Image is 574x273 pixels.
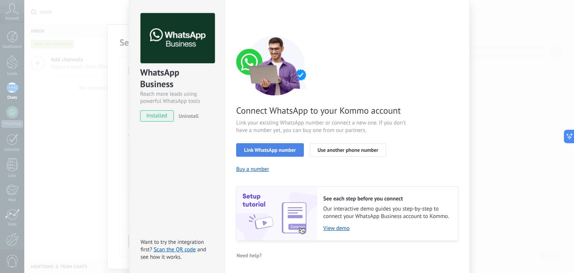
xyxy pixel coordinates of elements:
div: Reach more leads using powerful WhatsApp tools [140,91,214,105]
span: Link your existing WhatsApp number or connect a new one. If you don’t have a number yet, you can ... [236,119,414,134]
a: Scan the QR code [154,246,196,253]
span: Use another phone number [318,147,378,153]
img: connect number [236,36,315,95]
button: Buy a number [236,166,269,173]
button: Link WhatsApp number [236,143,304,157]
a: View demo [323,225,450,232]
div: WhatsApp Business [140,67,214,91]
span: and see how it works. [141,246,206,261]
span: Link WhatsApp number [244,147,296,153]
span: installed [141,110,173,122]
span: Want to try the integration first? [141,239,204,253]
img: logo_main.png [141,13,215,64]
h2: See each step before you connect [323,195,450,202]
span: Uninstall [179,113,199,119]
span: Our interactive demo guides you step-by-step to connect your WhatsApp Business account to Kommo. [323,205,450,220]
button: Need help? [236,250,262,261]
button: Uninstall [176,110,199,122]
span: Connect WhatsApp to your Kommo account [236,105,414,116]
button: Use another phone number [310,143,386,157]
span: Need help? [237,253,262,258]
